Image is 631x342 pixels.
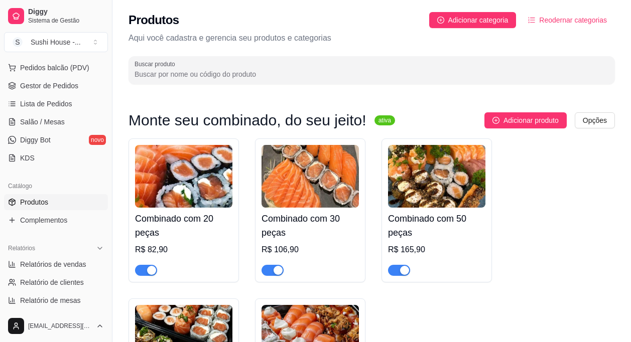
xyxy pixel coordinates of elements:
[20,135,51,145] span: Diggy Bot
[4,212,108,228] a: Complementos
[492,117,499,124] span: plus-circle
[13,37,23,47] span: S
[583,115,607,126] span: Opções
[4,114,108,130] a: Salão / Mesas
[262,145,359,208] img: product-image
[20,117,65,127] span: Salão / Mesas
[374,115,395,125] sup: ativa
[448,15,509,26] span: Adicionar categoria
[262,244,359,256] div: R$ 106,90
[520,12,615,28] button: Reodernar categorias
[28,322,92,330] span: [EMAIL_ADDRESS][DOMAIN_NAME]
[129,32,615,44] p: Aqui você cadastra e gerencia seu produtos e categorias
[528,17,535,24] span: ordered-list
[262,212,359,240] h4: Combinado com 30 peças
[135,212,232,240] h4: Combinado com 20 peças
[129,12,179,28] h2: Produtos
[4,178,108,194] div: Catálogo
[4,314,108,338] button: [EMAIL_ADDRESS][DOMAIN_NAME]
[4,194,108,210] a: Produtos
[20,259,86,269] span: Relatórios de vendas
[28,8,104,17] span: Diggy
[4,132,108,148] a: Diggy Botnovo
[20,63,89,73] span: Pedidos balcão (PDV)
[20,153,35,163] span: KDS
[20,215,67,225] span: Complementos
[28,17,104,25] span: Sistema de Gestão
[31,37,81,47] div: Sushi House - ...
[20,277,84,287] span: Relatório de clientes
[8,244,35,252] span: Relatórios
[129,114,366,126] h3: Monte seu combinado, do seu jeito!
[437,17,444,24] span: plus-circle
[135,244,232,256] div: R$ 82,90
[4,292,108,308] a: Relatório de mesas
[388,145,485,208] img: product-image
[484,112,567,128] button: Adicionar produto
[539,15,607,26] span: Reodernar categorias
[4,150,108,166] a: KDS
[20,81,78,91] span: Gestor de Pedidos
[4,32,108,52] button: Select a team
[4,4,108,28] a: DiggySistema de Gestão
[4,256,108,272] a: Relatórios de vendas
[4,96,108,112] a: Lista de Pedidos
[388,212,485,240] h4: Combinado com 50 peças
[20,197,48,207] span: Produtos
[135,145,232,208] img: product-image
[388,244,485,256] div: R$ 165,90
[135,69,609,79] input: Buscar produto
[4,78,108,94] a: Gestor de Pedidos
[503,115,559,126] span: Adicionar produto
[4,60,108,76] button: Pedidos balcão (PDV)
[20,295,81,305] span: Relatório de mesas
[4,274,108,290] a: Relatório de clientes
[20,99,72,109] span: Lista de Pedidos
[135,60,179,68] label: Buscar produto
[429,12,517,28] button: Adicionar categoria
[575,112,615,128] button: Opções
